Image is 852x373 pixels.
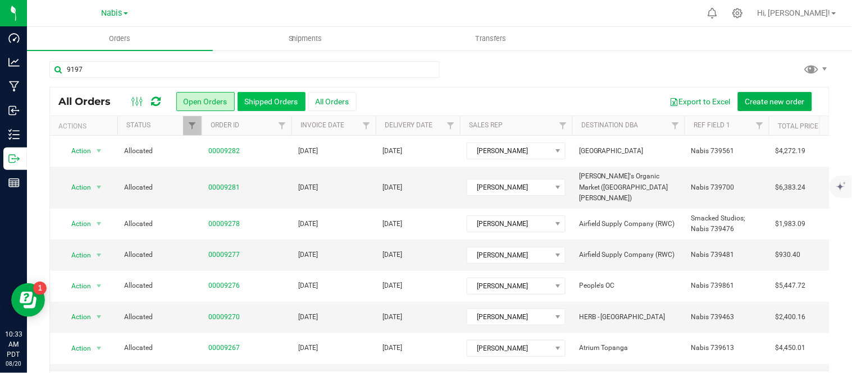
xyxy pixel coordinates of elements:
[61,143,92,159] span: Action
[382,146,402,156] span: [DATE]
[61,309,92,325] span: Action
[298,343,318,353] span: [DATE]
[124,280,195,291] span: Allocated
[467,309,551,325] span: [PERSON_NAME]
[469,121,503,129] a: Sales Rep
[208,250,240,260] a: 00009277
[758,8,831,17] span: Hi, [PERSON_NAME]!
[461,34,522,44] span: Transfers
[176,92,235,111] button: Open Orders
[691,280,735,291] span: Nabis 739861
[579,250,678,260] span: Airfield Supply Company (RWC)
[467,278,551,294] span: [PERSON_NAME]
[92,278,106,294] span: select
[467,247,551,263] span: [PERSON_NAME]
[8,105,20,116] inline-svg: Inbound
[694,121,730,129] a: Ref Field 1
[738,92,812,111] button: Create new order
[581,121,638,129] a: Destination DBA
[691,312,735,323] span: Nabis 739463
[124,343,195,353] span: Allocated
[467,340,551,356] span: [PERSON_NAME]
[92,309,106,325] span: select
[731,8,745,19] div: Manage settings
[124,250,195,260] span: Allocated
[213,27,399,50] a: Shipments
[92,179,106,195] span: select
[94,34,145,44] span: Orders
[92,247,106,263] span: select
[183,116,202,135] a: Filter
[467,216,551,232] span: [PERSON_NAME]
[778,122,818,130] a: Total Price
[298,182,318,193] span: [DATE]
[61,247,92,263] span: Action
[385,121,432,129] a: Delivery Date
[776,182,806,193] span: $6,383.24
[124,146,195,156] span: Allocated
[691,343,735,353] span: Nabis 739613
[92,143,106,159] span: select
[61,216,92,232] span: Action
[554,116,572,135] a: Filter
[666,116,685,135] a: Filter
[467,179,551,195] span: [PERSON_NAME]
[579,280,678,291] span: People's OC
[382,219,402,229] span: [DATE]
[27,27,213,50] a: Orders
[49,61,440,78] input: Search Order ID, Destination, Customer PO...
[398,27,584,50] a: Transfers
[208,146,240,156] a: 00009282
[102,8,122,18] span: Nabis
[208,219,240,229] a: 00009278
[308,92,357,111] button: All Orders
[92,340,106,356] span: select
[750,116,769,135] a: Filter
[8,57,20,68] inline-svg: Analytics
[8,33,20,44] inline-svg: Dashboard
[382,280,402,291] span: [DATE]
[579,171,678,204] span: [PERSON_NAME]'s Organic Market ([GEOGRAPHIC_DATA][PERSON_NAME])
[8,177,20,188] inline-svg: Reports
[8,129,20,140] inline-svg: Inventory
[382,312,402,323] span: [DATE]
[124,312,195,323] span: Allocated
[238,92,306,111] button: Shipped Orders
[208,280,240,291] a: 00009276
[124,182,195,193] span: Allocated
[61,179,92,195] span: Action
[8,153,20,164] inline-svg: Outbound
[579,146,678,156] span: [GEOGRAPHIC_DATA]
[691,213,762,234] span: Smacked Studios; Nabis 739476
[61,278,92,294] span: Action
[382,343,402,353] span: [DATE]
[776,343,806,353] span: $4,450.01
[273,116,291,135] a: Filter
[5,360,22,368] p: 08/20
[745,97,805,106] span: Create new order
[776,146,806,156] span: $4,272.19
[467,143,551,159] span: [PERSON_NAME]
[11,283,45,317] iframe: Resource center
[382,182,402,193] span: [DATE]
[208,312,240,323] a: 00009270
[298,312,318,323] span: [DATE]
[776,312,806,323] span: $2,400.16
[691,146,735,156] span: Nabis 739561
[691,182,735,193] span: Nabis 739700
[441,116,460,135] a: Filter
[274,34,338,44] span: Shipments
[663,92,738,111] button: Export to Excel
[208,182,240,193] a: 00009281
[579,343,678,353] span: Atrium Topanga
[298,146,318,156] span: [DATE]
[300,121,344,129] a: Invoice Date
[8,81,20,92] inline-svg: Manufacturing
[126,121,151,129] a: Status
[211,121,239,129] a: Order ID
[776,250,801,260] span: $930.40
[579,219,678,229] span: Airfield Supply Company (RWC)
[776,280,806,291] span: $5,447.72
[691,250,735,260] span: Nabis 739481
